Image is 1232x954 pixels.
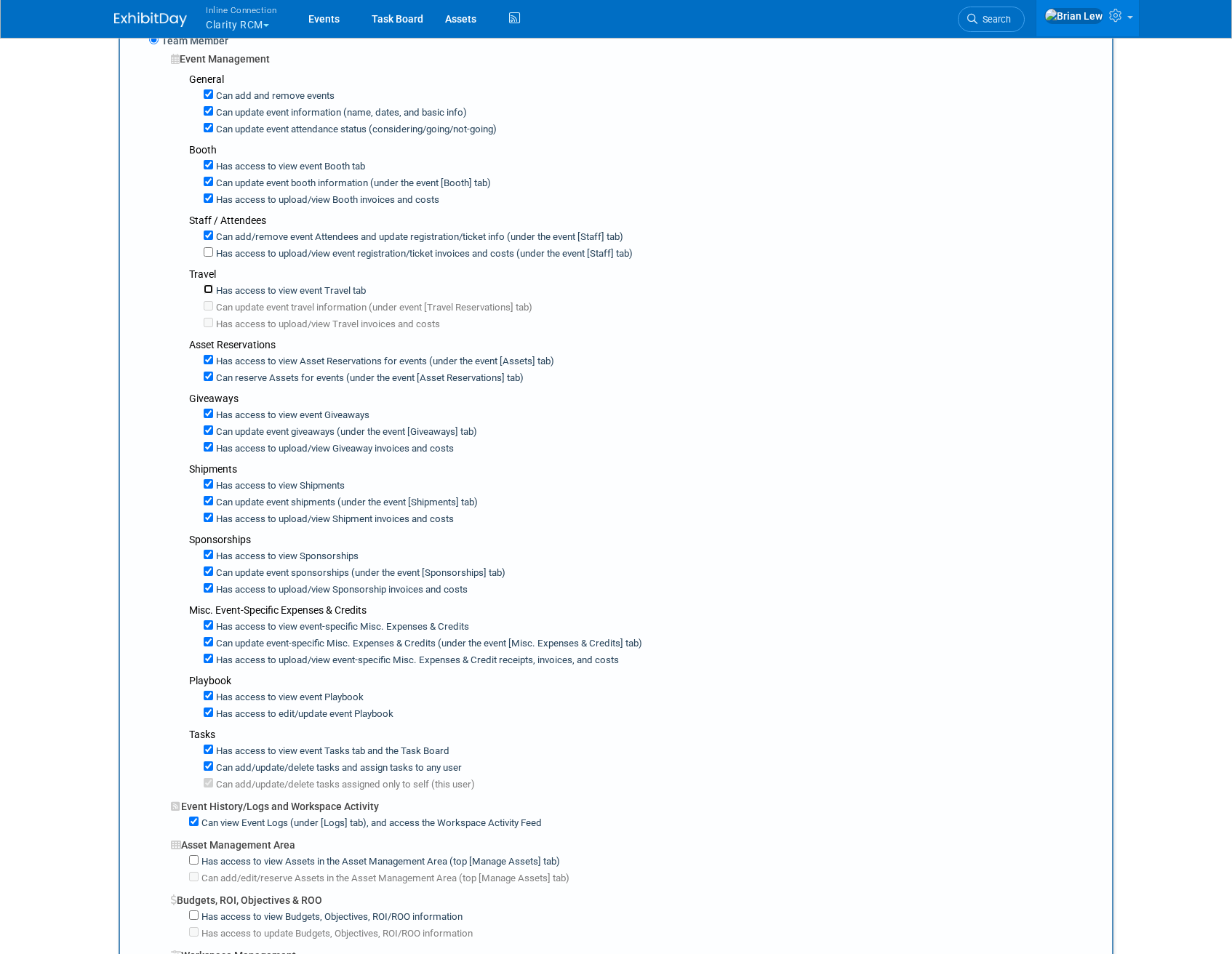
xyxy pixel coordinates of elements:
[171,830,1101,852] div: Asset Management Area
[213,691,364,705] label: Has access to view event Playbook
[213,637,642,651] label: Can update event-specific Misc. Expenses & Credits (under the event [Misc. Expenses & Credits] tab)
[213,89,335,103] label: Can add and remove events
[189,391,1101,406] div: Giveaways
[199,910,463,924] label: Has access to view Budgets, Objectives, ROI/ROO information
[189,727,1101,742] div: Tasks
[189,603,1101,617] div: Misc. Event-Specific Expenses & Credits
[189,532,1101,547] div: Sponsorships
[213,513,454,526] label: Has access to upload/view Shipment invoices and costs
[189,337,1101,352] div: Asset Reservations
[199,855,560,869] label: Has access to view Assets in the Asset Management Area (top [Manage Assets] tab)
[213,708,393,721] label: Has access to edit/update event Playbook
[213,284,366,298] label: Has access to view event Travel tab
[206,2,277,17] span: Inline Connection
[171,792,1101,814] div: Event History/Logs and Workspace Activity
[213,620,469,634] label: Has access to view event-specific Misc. Expenses & Credits
[213,761,462,775] label: Can add/update/delete tasks and assign tasks to any user
[213,566,505,580] label: Can update event sponsorships (under the event [Sponsorships] tab)
[189,72,1101,87] div: General
[213,193,439,207] label: Has access to upload/view Booth invoices and costs
[189,213,1101,228] div: Staff / Attendees
[213,247,633,261] label: Has access to upload/view event registration/ticket invoices and costs (under the event [Staff] tab)
[213,231,623,244] label: Can add/remove event Attendees and update registration/ticket info (under the event [Staff] tab)
[213,301,532,315] label: Can update event travel information (under event [Travel Reservations] tab)
[213,355,554,369] label: Has access to view Asset Reservations for events (under the event [Assets] tab)
[213,496,478,510] label: Can update event shipments (under the event [Shipments] tab)
[213,425,477,439] label: Can update event giveaways (under the event [Giveaways] tab)
[213,479,345,493] label: Has access to view Shipments
[213,409,369,422] label: Has access to view event Giveaways
[189,673,1101,688] div: Playbook
[189,267,1101,281] div: Travel
[213,550,359,564] label: Has access to view Sponsorships
[213,654,619,668] label: Has access to upload/view event-specific Misc. Expenses & Credit receipts, invoices, and costs
[213,745,449,758] label: Has access to view event Tasks tab and the Task Board
[977,14,1011,25] span: Search
[199,817,542,830] label: Can view Event Logs (under [Logs] tab), and access the Workspace Activity Feed
[213,106,467,120] label: Can update event information (name, dates, and basic info)
[213,778,475,792] label: Can add/update/delete tasks assigned only to self (this user)
[1044,8,1103,24] img: Brian Lew
[199,927,473,941] label: Has access to update Budgets, Objectives, ROI/ROO information
[958,7,1025,32] a: Search
[189,143,1101,157] div: Booth
[171,886,1101,907] div: Budgets, ROI, Objectives & ROO
[213,318,440,332] label: Has access to upload/view Travel invoices and costs
[213,442,454,456] label: Has access to upload/view Giveaway invoices and costs
[213,160,365,174] label: Has access to view event Booth tab
[171,52,1101,66] div: Event Management
[199,872,569,886] label: Can add/edit/reserve Assets in the Asset Management Area (top [Manage Assets] tab)
[114,12,187,27] img: ExhibitDay
[159,33,228,48] label: Team Member
[213,123,497,137] label: Can update event attendance status (considering/going/not-going)
[213,372,524,385] label: Can reserve Assets for events (under the event [Asset Reservations] tab)
[189,462,1101,476] div: Shipments
[213,177,491,191] label: Can update event booth information (under the event [Booth] tab)
[213,583,468,597] label: Has access to upload/view Sponsorship invoices and costs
